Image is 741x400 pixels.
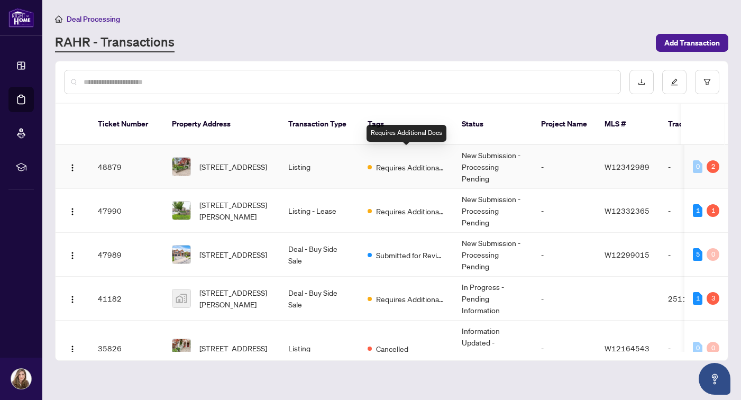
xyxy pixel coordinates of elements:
img: thumbnail-img [172,202,190,220]
td: - [533,277,596,321]
div: 1 [707,204,719,217]
img: Logo [68,295,77,304]
td: In Progress - Pending Information [453,277,533,321]
div: 1 [693,292,702,305]
span: Requires Additional Docs [376,205,445,217]
span: home [55,15,62,23]
td: Deal - Buy Side Sale [280,277,359,321]
td: 35826 [89,321,163,376]
span: Requires Additional Docs [376,161,445,173]
div: 0 [693,160,702,173]
button: Logo [64,246,81,263]
th: Status [453,104,533,145]
img: logo [8,8,34,28]
span: Requires Additional Docs [376,293,445,305]
span: [STREET_ADDRESS][PERSON_NAME] [199,199,271,222]
span: W12299015 [605,250,649,259]
button: Logo [64,158,81,175]
div: 0 [693,342,702,354]
div: 2 [707,160,719,173]
img: thumbnail-img [172,158,190,176]
button: Logo [64,290,81,307]
div: 0 [707,248,719,261]
td: 2511137 [660,277,734,321]
button: Add Transaction [656,34,728,52]
td: 48879 [89,145,163,189]
td: - [660,189,734,233]
span: W12332365 [605,206,649,215]
td: - [533,233,596,277]
td: Information Updated - Processing Pending [453,321,533,376]
td: - [533,189,596,233]
span: Cancelled [376,343,408,354]
th: Transaction Type [280,104,359,145]
span: W12164543 [605,343,649,353]
a: RAHR - Transactions [55,33,175,52]
td: Listing [280,145,359,189]
span: W12342989 [605,162,649,171]
td: Deal - Buy Side Sale [280,233,359,277]
button: edit [662,70,687,94]
span: filter [703,78,711,86]
td: - [533,321,596,376]
img: Logo [68,345,77,353]
div: Requires Additional Docs [367,125,446,142]
td: - [533,145,596,189]
div: 1 [693,204,702,217]
td: Listing - Lease [280,189,359,233]
td: - [660,321,734,376]
div: 5 [693,248,702,261]
span: Submitted for Review [376,249,445,261]
th: Ticket Number [89,104,163,145]
td: 47989 [89,233,163,277]
td: 41182 [89,277,163,321]
button: Logo [64,202,81,219]
td: New Submission - Processing Pending [453,145,533,189]
img: Logo [68,207,77,216]
img: thumbnail-img [172,339,190,357]
th: Tags [359,104,453,145]
img: Logo [68,251,77,260]
span: [STREET_ADDRESS] [199,249,267,260]
button: download [629,70,654,94]
td: 47990 [89,189,163,233]
td: New Submission - Processing Pending [453,189,533,233]
button: filter [695,70,719,94]
button: Logo [64,340,81,357]
th: Project Name [533,104,596,145]
td: New Submission - Processing Pending [453,233,533,277]
span: edit [671,78,678,86]
td: - [660,233,734,277]
td: Listing [280,321,359,376]
img: thumbnail-img [172,289,190,307]
th: Trade Number [660,104,734,145]
th: MLS # [596,104,660,145]
span: Add Transaction [664,34,720,51]
div: 0 [707,342,719,354]
div: 3 [707,292,719,305]
td: - [660,145,734,189]
span: download [638,78,645,86]
button: Open asap [699,363,730,395]
th: Property Address [163,104,280,145]
span: [STREET_ADDRESS] [199,161,267,172]
img: thumbnail-img [172,246,190,263]
span: [STREET_ADDRESS][PERSON_NAME] [199,287,271,310]
span: [STREET_ADDRESS] [199,342,267,354]
img: Profile Icon [11,369,31,389]
span: Deal Processing [67,14,120,24]
img: Logo [68,163,77,172]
